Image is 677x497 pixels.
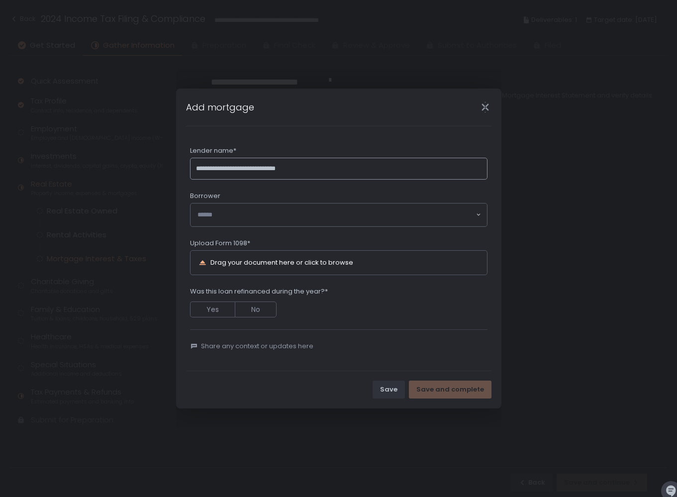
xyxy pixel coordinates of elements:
span: Borrower [190,192,220,200]
div: Close [470,101,501,113]
div: Drag your document here or click to browse [210,259,353,266]
button: No [235,301,277,317]
input: Search for option [197,209,475,220]
div: Save [380,385,397,394]
h1: Add mortgage [186,100,254,114]
span: Share any context or updates here [201,342,313,351]
div: Search for option [191,203,487,226]
button: Yes [190,301,235,317]
button: Save [373,381,405,398]
span: Upload Form 1098* [190,239,250,248]
span: Lender name* [190,146,236,155]
span: Was this loan refinanced during the year?* [190,287,328,296]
